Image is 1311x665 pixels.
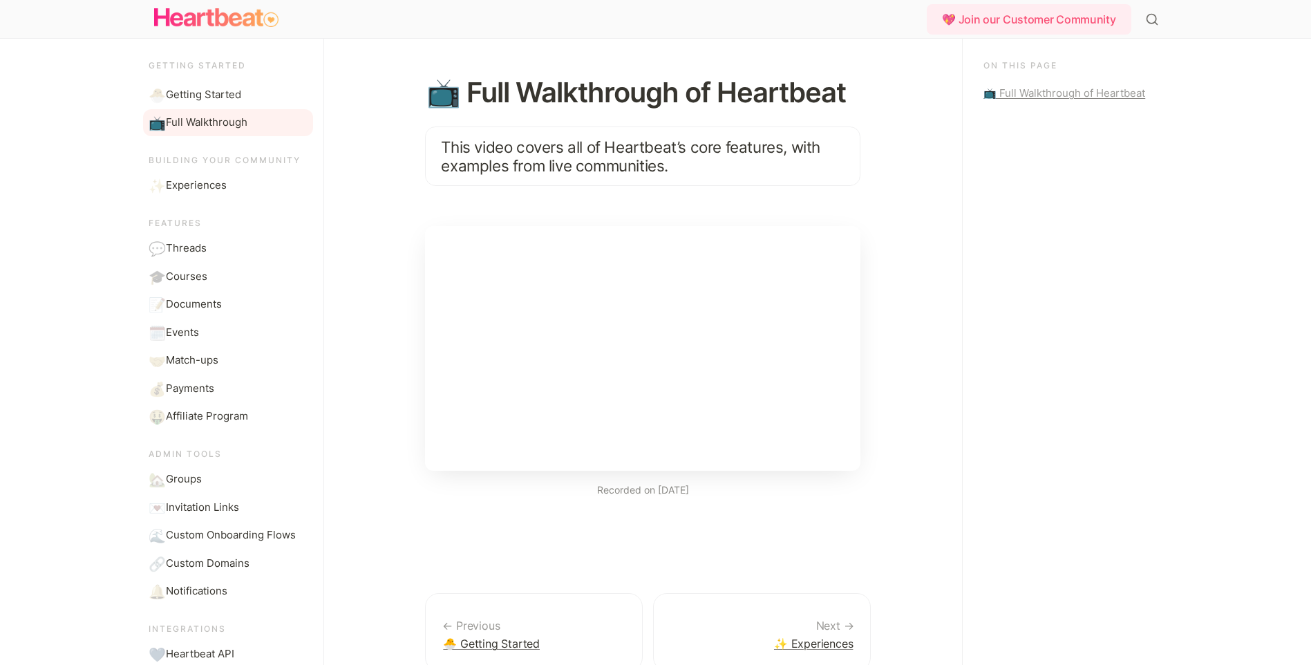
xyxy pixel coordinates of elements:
[149,325,162,339] span: 🗓️
[166,583,227,599] span: Notifications
[143,235,313,262] a: 💬Threads
[143,172,313,199] a: ✨Experiences
[149,115,162,129] span: 📺
[149,178,162,191] span: ✨
[143,109,313,136] a: 📺Full Walkthrough
[166,646,234,662] span: Heartbeat API
[143,347,313,374] a: 🤝Match-ups
[149,218,202,228] span: Features
[149,449,222,459] span: Admin Tools
[143,466,313,493] a: 🏡Groups
[143,550,313,577] a: 🔗Custom Domains
[983,60,1057,71] span: On this page
[166,87,241,103] span: Getting Started
[143,578,313,605] a: 🔔Notifications
[441,138,824,175] span: This video covers all of Heartbeat’s core features, with examples from live communities.
[166,115,247,131] span: Full Walkthrough
[149,297,162,310] span: 📝
[166,500,239,516] span: Invitation Links
[166,241,207,256] span: Threads
[166,325,199,341] span: Events
[425,478,860,503] figcaption: Recorded on [DATE]
[166,269,207,285] span: Courses
[149,471,162,485] span: 🏡
[143,494,313,521] a: 💌Invitation Links
[166,353,218,368] span: Match-ups
[149,527,162,541] span: 🌊
[143,82,313,109] a: 🐣Getting Started
[149,241,162,254] span: 💬
[983,85,1153,102] a: 📺 Full Walkthrough of Heartbeat
[149,556,162,570] span: 🔗
[166,409,248,424] span: Affiliate Program
[149,87,162,101] span: 🐣
[149,500,162,514] span: 💌
[425,226,860,471] iframe: player.vimeo.com
[149,155,301,165] span: Building your community
[149,60,246,71] span: Getting started
[166,471,202,487] span: Groups
[166,381,214,397] span: Payments
[149,583,162,597] span: 🔔
[166,556,249,572] span: Custom Domains
[143,522,313,549] a: 🌊Custom Onboarding Flows
[143,291,313,318] a: 📝Documents
[143,319,313,346] a: 🗓️Events
[149,269,162,283] span: 🎓
[143,403,313,430] a: 🤑Affiliate Program
[143,375,313,402] a: 💰Payments
[149,381,162,395] span: 💰
[927,4,1136,35] a: 💖 Join our Customer Community
[166,527,296,543] span: Custom Onboarding Flows
[927,4,1131,35] div: 💖 Join our Customer Community
[149,624,226,634] span: Integrations
[166,178,227,194] span: Experiences
[143,263,313,290] a: 🎓Courses
[149,646,162,660] span: 💙
[149,409,162,422] span: 🤑
[154,4,279,32] img: Logo
[166,297,222,312] span: Documents
[425,77,860,109] h1: 📺 Full Walkthrough of Heartbeat
[149,353,162,366] span: 🤝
